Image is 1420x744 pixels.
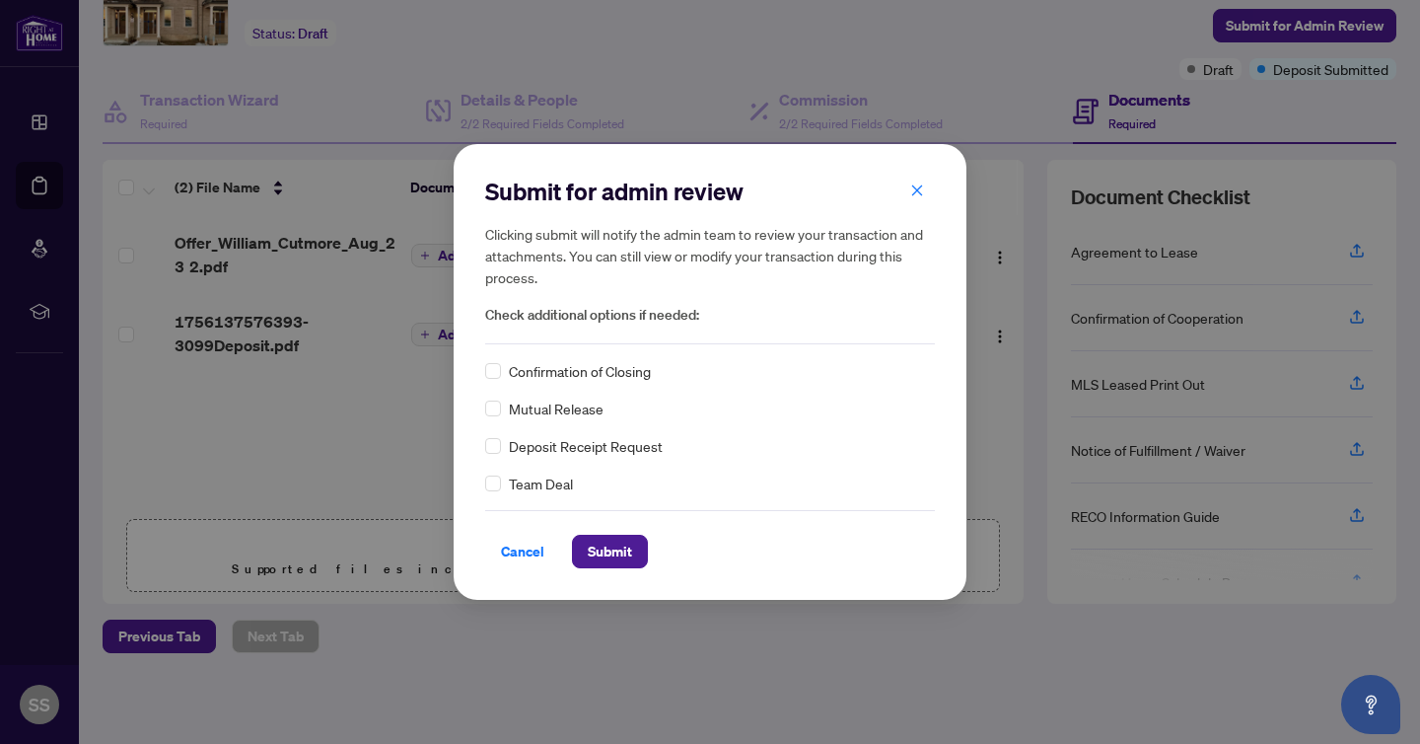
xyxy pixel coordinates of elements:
[485,535,560,568] button: Cancel
[509,473,573,494] span: Team Deal
[588,536,632,567] span: Submit
[485,176,935,207] h2: Submit for admin review
[509,435,663,457] span: Deposit Receipt Request
[509,398,603,419] span: Mutual Release
[910,184,924,197] span: close
[501,536,544,567] span: Cancel
[572,535,648,568] button: Submit
[485,304,935,327] span: Check additional options if needed:
[1341,675,1400,734] button: Open asap
[509,360,651,382] span: Confirmation of Closing
[485,223,935,288] h5: Clicking submit will notify the admin team to review your transaction and attachments. You can st...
